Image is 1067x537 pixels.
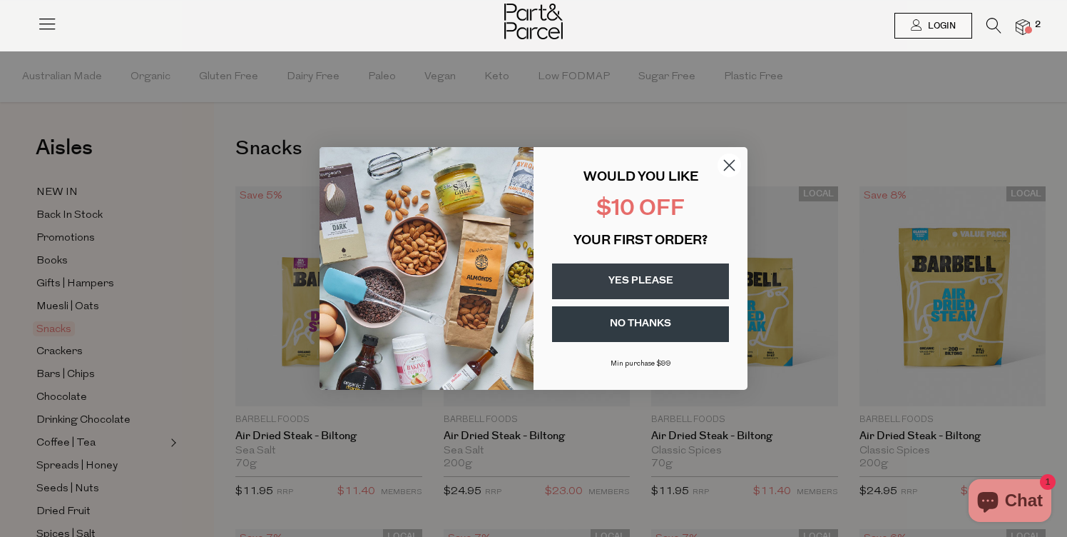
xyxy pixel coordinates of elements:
[1031,19,1044,31] span: 2
[573,235,708,248] span: YOUR FIRST ORDER?
[964,479,1056,526] inbox-online-store-chat: Shopify online store chat
[552,264,729,299] button: YES PLEASE
[1016,19,1030,34] a: 2
[596,199,685,221] span: $10 OFF
[552,306,729,342] button: NO THANKS
[894,13,972,39] a: Login
[717,153,742,178] button: Close dialog
[611,360,671,368] span: Min purchase $99
[504,4,563,39] img: Part&Parcel
[320,147,533,390] img: 43fba0fb-7538-40bc-babb-ffb1a4d097bc.jpeg
[583,171,698,184] span: WOULD YOU LIKE
[924,20,956,32] span: Login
